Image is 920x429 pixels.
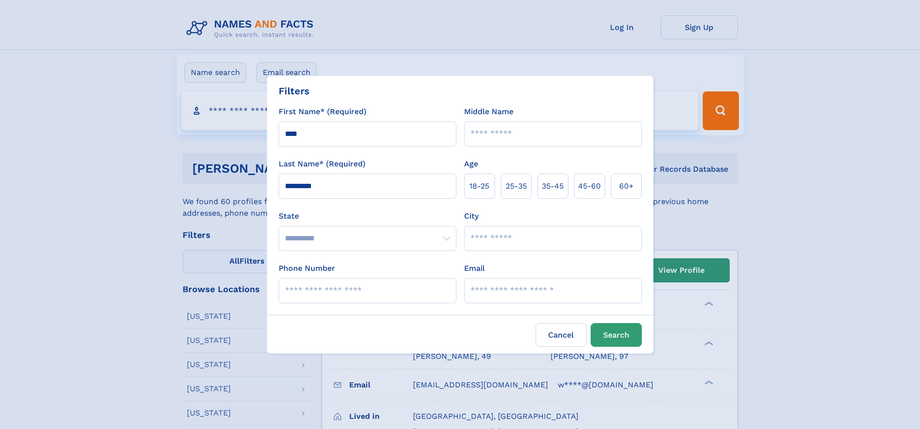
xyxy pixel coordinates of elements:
[506,180,527,192] span: 25‑35
[619,180,634,192] span: 60+
[279,158,366,170] label: Last Name* (Required)
[578,180,601,192] span: 45‑60
[542,180,564,192] span: 35‑45
[279,106,367,118] label: First Name* (Required)
[279,210,456,222] label: State
[469,180,489,192] span: 18‑25
[464,263,485,274] label: Email
[464,210,479,222] label: City
[279,84,310,98] div: Filters
[464,158,478,170] label: Age
[536,323,587,347] label: Cancel
[464,106,513,118] label: Middle Name
[591,323,642,347] button: Search
[279,263,335,274] label: Phone Number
